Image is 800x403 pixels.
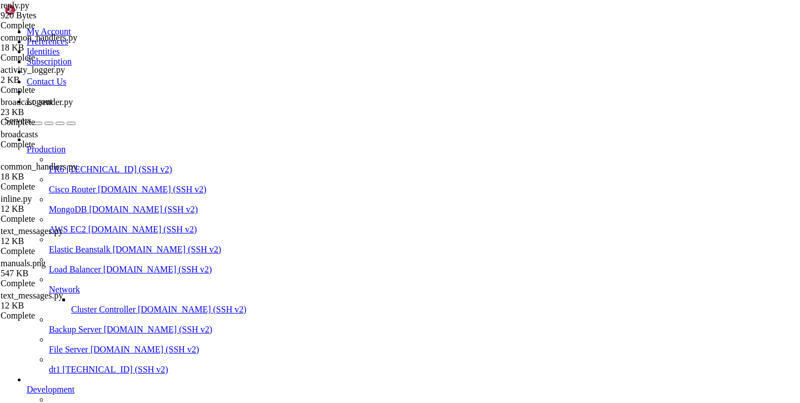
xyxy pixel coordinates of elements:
span: common_handlers.py [1,162,77,171]
span: text_messages.py [1,226,63,236]
span: common_handlers.py [1,33,77,42]
div: 18 KB [1,43,112,53]
div: 547 KB [1,268,112,278]
div: Complete [1,278,112,288]
span: broadcasts [1,130,38,139]
span: activity_logger.py [1,65,112,85]
div: 920 Bytes [1,11,112,21]
div: Complete [1,140,112,150]
div: 12 KB [1,204,112,214]
div: 12 KB [1,301,112,311]
span: inline.py [1,194,32,203]
div: Complete [1,53,112,63]
span: manuals.png [1,258,112,278]
span: text_messages.py [1,226,112,246]
div: 23 KB [1,107,112,117]
div: Complete [1,21,112,31]
span: text_messages.py [1,291,63,300]
div: 12 KB [1,236,112,246]
div: Complete [1,246,112,256]
span: broadcast_sender.py [1,97,73,107]
div: Complete [1,311,112,321]
div: Complete [1,214,112,224]
div: 2 KB [1,75,112,85]
span: text_messages.py [1,291,112,311]
span: broadcast_sender.py [1,97,112,117]
span: reply.py [1,1,29,10]
div: 18 KB [1,172,112,182]
div: Complete [1,85,112,95]
div: Complete [1,182,112,192]
span: manuals.png [1,258,46,268]
span: common_handlers.py [1,162,112,182]
span: common_handlers.py [1,33,112,53]
div: Complete [1,117,112,127]
span: inline.py [1,194,112,214]
span: activity_logger.py [1,65,65,74]
span: reply.py [1,1,112,21]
